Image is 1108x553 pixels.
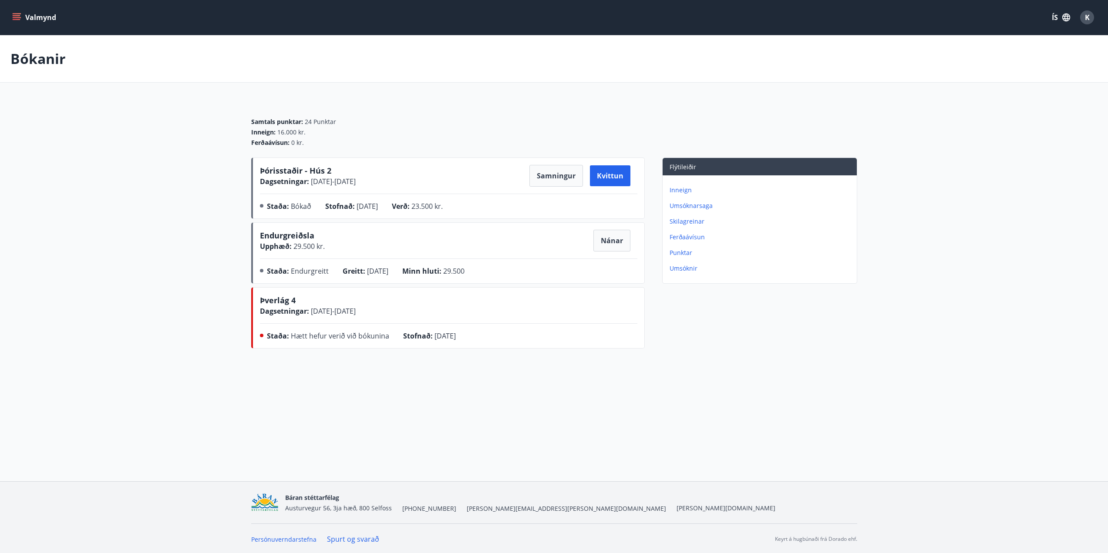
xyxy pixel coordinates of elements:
span: Flýtileiðir [670,163,696,171]
span: Staða : [267,201,289,211]
button: Kvittun [590,165,630,186]
span: [DATE] [367,266,388,276]
p: Keyrt á hugbúnaði frá Dorado ehf. [775,535,857,543]
span: Hætt hefur verið við bókunina [291,331,389,341]
a: [PERSON_NAME][DOMAIN_NAME] [677,504,775,512]
p: Skilagreinar [670,217,853,226]
span: Samtals punktar : [251,117,303,126]
span: Minn hluti : [402,266,441,276]
span: Stofnað : [325,201,355,211]
span: Staða : [267,331,289,341]
span: Greitt : [343,266,365,276]
span: 29.500 [443,266,465,276]
span: Upphæð : [260,241,292,251]
span: Staða : [267,266,289,276]
p: Inneign [670,186,853,194]
button: Samningur [529,165,583,187]
span: K [1085,13,1090,22]
p: Ferðaávísun [670,233,853,241]
span: 16.000 kr. [277,128,306,137]
p: Umsóknir [670,264,853,273]
span: 23.500 kr. [411,201,443,211]
span: Dagsetningar : [260,177,309,186]
button: menu [10,10,60,25]
span: [DATE] [357,201,378,211]
span: [PHONE_NUMBER] [402,504,456,513]
p: Bókanir [10,49,66,68]
button: ÍS [1047,10,1075,25]
img: Bz2lGXKH3FXEIQKvoQ8VL0Fr0uCiWgfgA3I6fSs8.png [251,493,279,512]
span: Þverlág 4 [260,295,296,305]
span: 29.500 kr. [292,241,325,251]
span: Austurvegur 56, 3ja hæð, 800 Selfoss [285,504,392,512]
span: 0 kr. [291,138,304,147]
span: 24 Punktar [305,117,336,126]
span: [DATE] [434,331,456,341]
a: Persónuverndarstefna [251,535,317,543]
span: Stofnað : [403,331,433,341]
span: Inneign : [251,128,276,137]
span: Endurgreitt [291,266,329,276]
span: [DATE] - [DATE] [309,306,356,316]
span: Báran stéttarfélag [285,493,339,502]
p: Punktar [670,248,853,257]
span: Bókað [291,201,311,211]
a: Spurt og svarað [327,534,379,544]
p: Umsóknarsaga [670,201,853,210]
span: [DATE] - [DATE] [309,177,356,186]
span: Endurgreiðsla [260,230,314,244]
span: Dagsetningar : [260,306,309,316]
span: Verð : [392,201,410,211]
button: K [1077,7,1098,28]
button: Nánar [593,230,630,251]
span: Ferðaávísun : [251,138,290,147]
span: [PERSON_NAME][EMAIL_ADDRESS][PERSON_NAME][DOMAIN_NAME] [467,504,666,513]
span: Þórisstaðir - Hús 2 [260,165,331,176]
